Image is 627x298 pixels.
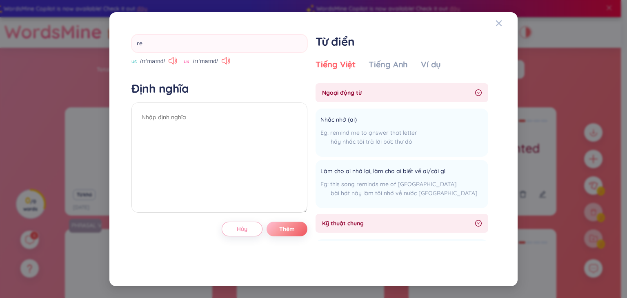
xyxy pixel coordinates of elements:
span: Thêm [279,225,295,233]
span: right-circle [475,89,482,96]
h4: Định nghĩa [131,81,307,96]
div: Ví dụ [421,59,441,70]
span: US [131,59,137,65]
div: bài hát này làm tôi nhớ về nước [GEOGRAPHIC_DATA] [320,189,478,198]
div: Tiếng Việt [316,59,356,70]
span: right-circle [475,220,482,227]
span: UK [184,59,189,65]
h1: Từ điển [316,34,491,49]
span: Hủy [237,225,247,233]
span: remind me to ạnswer that letter [330,129,417,136]
span: /rɪˈmaɪnd/ [140,57,165,66]
input: Nhập từ mới [131,34,307,53]
span: Ngoại động từ [322,88,472,97]
span: Kỹ thuật chung [322,219,472,228]
span: this song reminds me of [GEOGRAPHIC_DATA] [330,180,457,188]
span: Làm cho ai nhớ lại, làm cho ai biết về ai/cái gì [320,167,445,176]
span: Nhắc nhở (ai) [320,115,357,125]
div: hãy nhắc tôi trả lời bức thư đó [320,137,417,146]
button: Close [496,12,518,34]
div: Tiếng Anh [369,59,408,70]
span: /rɪˈmaɪnd/ [193,57,218,66]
